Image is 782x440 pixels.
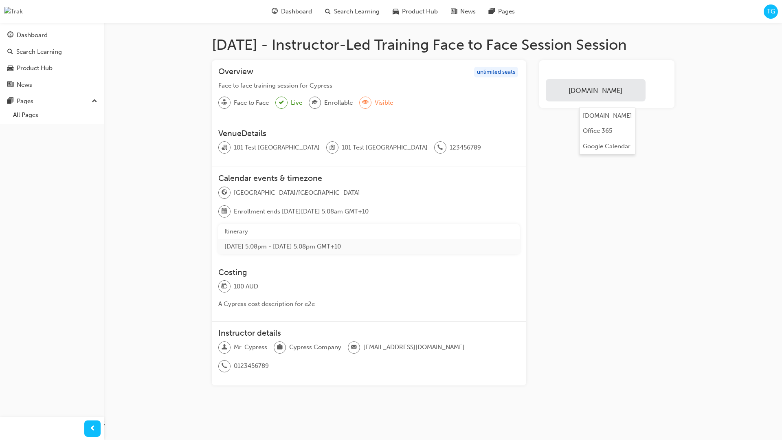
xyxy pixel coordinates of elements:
span: search-icon [325,7,331,17]
span: TG [767,7,775,16]
span: Enrollable [324,98,353,108]
span: [GEOGRAPHIC_DATA]/[GEOGRAPHIC_DATA] [234,188,360,198]
span: guage-icon [272,7,278,17]
span: 0123456789 [234,361,269,371]
a: pages-iconPages [482,3,521,20]
span: location-icon [329,143,335,153]
span: Product Hub [402,7,438,16]
span: pages-icon [489,7,495,17]
h1: [DATE] - Instructor-Led Training Face to Face Session Session [212,36,674,54]
div: News [17,80,32,90]
span: 123456789 [450,143,481,152]
button: TG [764,4,778,19]
span: briefcase-icon [277,342,283,353]
th: Itinerary [218,224,520,239]
span: search-icon [7,48,13,56]
span: A Cypress cost description for e2e [218,300,315,308]
span: calendar-icon [222,206,227,217]
div: DashboardSearch LearningProduct HubNews [3,28,101,92]
span: phone-icon [222,361,227,372]
span: phone-icon [437,143,443,153]
span: car-icon [7,65,13,72]
h3: Calendar events & timezone [218,174,520,183]
a: News [3,77,101,92]
span: man-icon [222,342,227,353]
div: unlimited seats [474,67,518,78]
span: 100 AUD [234,282,258,291]
span: up-icon [92,96,97,107]
img: Trak [4,7,23,16]
button: [DOMAIN_NAME] [580,108,635,123]
span: eye-icon [362,97,368,108]
a: Product Hub [3,61,101,76]
span: Pages [498,7,515,16]
td: [DATE] 5:08pm - [DATE] 5:08pm GMT+10 [218,239,520,254]
span: graduationCap-icon [312,97,318,108]
h3: Overview [218,67,253,78]
span: globe-icon [222,187,227,198]
h3: Costing [218,268,520,277]
a: car-iconProduct Hub [386,3,444,20]
span: Enrollment ends [DATE][DATE] 5:08am GMT+10 [234,207,369,216]
span: prev-icon [90,424,96,434]
div: Search Learning [16,47,62,57]
h3: VenueDetails [218,129,520,138]
div: [DOMAIN_NAME] [583,111,632,121]
a: guage-iconDashboard [265,3,319,20]
span: 101 Test [GEOGRAPHIC_DATA] [342,143,428,152]
button: Google Calendar [580,139,635,154]
span: Face to face training session for Cypress [218,82,332,89]
a: All Pages [10,109,101,121]
a: Search Learning [3,44,101,59]
span: email-icon [351,342,357,353]
div: Pages [17,97,33,106]
a: Dashboard [3,28,101,43]
button: Office 365 [580,123,635,139]
button: Pages [3,94,101,109]
span: Live [291,98,302,108]
span: Face to Face [234,98,269,108]
div: Google Calendar [583,142,630,151]
span: 101 Test [GEOGRAPHIC_DATA] [234,143,320,152]
span: [EMAIL_ADDRESS][DOMAIN_NAME] [363,343,465,352]
span: Search Learning [334,7,380,16]
span: Visible [375,98,393,108]
span: money-icon [222,281,227,292]
button: plus-icon [649,79,668,101]
span: sessionType_FACE_TO_FACE-icon [222,97,227,108]
span: News [460,7,476,16]
span: organisation-icon [222,143,227,153]
span: Cypress Company [289,343,341,352]
span: news-icon [7,81,13,89]
div: Dashboard [17,31,48,40]
span: Dashboard [281,7,312,16]
h3: Instructor details [218,328,520,338]
span: news-icon [451,7,457,17]
span: plus-icon [655,87,662,95]
button: [DOMAIN_NAME] [546,79,645,101]
a: search-iconSearch Learning [319,3,386,20]
span: tick-icon [279,98,284,108]
span: guage-icon [7,32,13,39]
div: Office 365 [583,126,612,136]
div: Product Hub [17,64,53,73]
span: car-icon [393,7,399,17]
span: pages-icon [7,98,13,105]
a: news-iconNews [444,3,482,20]
span: Mr. Cypress [234,343,267,352]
